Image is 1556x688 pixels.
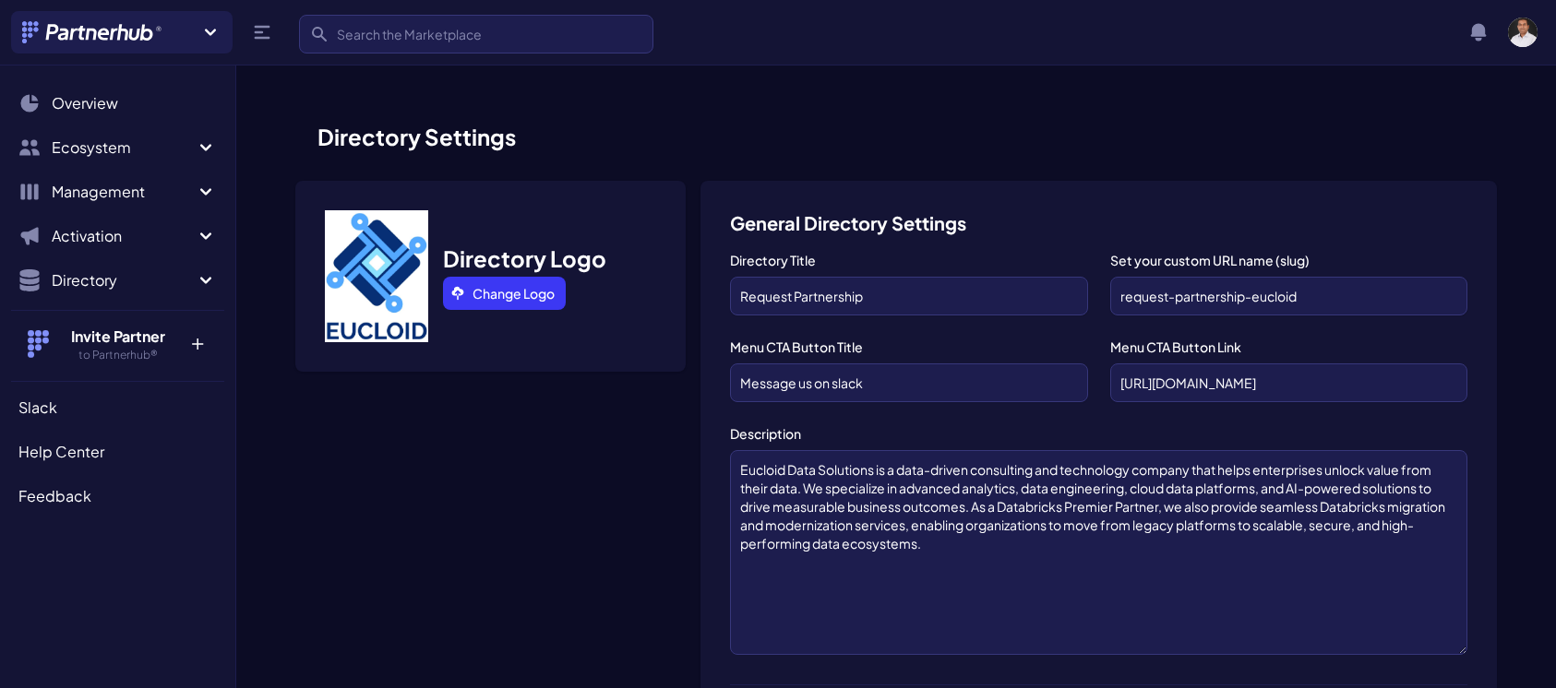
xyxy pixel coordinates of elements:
button: Directory [11,262,224,299]
span: Feedback [18,485,91,507]
a: Slack [11,389,224,426]
img: Jese picture [325,210,428,342]
span: Directory [52,269,195,291]
span: Overview [52,92,118,114]
input: Join Us [730,363,1087,402]
label: Set your custom URL name (slug) [1110,251,1467,269]
label: Menu CTA Button Link [1110,338,1467,356]
input: partnerhub.app/register [1110,363,1467,402]
button: Management [11,173,224,210]
a: Help Center [11,433,224,470]
input: partnerhub-partners [1110,277,1467,315]
a: Overview [11,85,224,122]
button: Activation [11,218,224,255]
span: Management [52,181,195,203]
button: Invite Partner to Partnerhub® + [11,310,224,377]
img: user photo [1508,18,1538,47]
span: Ecosystem [52,136,195,159]
h3: Directory Logo [443,243,606,273]
h1: Directory Settings [295,122,1497,151]
h5: to Partnerhub® [58,348,177,362]
span: Help Center [18,441,104,463]
textarea: Eucloid Data Solutions is a data-driven consulting and technology company that helps enterprises ... [730,450,1467,655]
span: Slack [18,397,57,419]
label: Menu CTA Button Title [730,338,1087,356]
img: Partnerhub® Logo [22,21,163,43]
input: Search the Marketplace [299,15,653,53]
button: Ecosystem [11,129,224,166]
a: Feedback [11,478,224,515]
a: Change Logo [443,277,566,310]
label: Directory Title [730,251,1087,269]
input: Partnerhub® Directory [730,277,1087,315]
label: Description [730,424,1467,443]
span: Activation [52,225,195,247]
h3: General Directory Settings [730,210,1467,236]
h4: Invite Partner [58,326,177,348]
p: + [177,326,217,355]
